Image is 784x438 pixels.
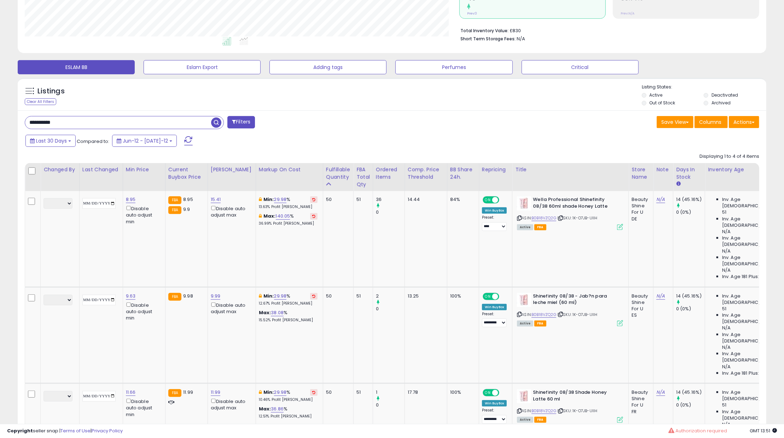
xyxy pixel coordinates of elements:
span: N/A [722,267,731,273]
button: Perfumes [395,60,512,74]
div: FBA Total Qty [356,166,370,188]
span: 51 [722,306,726,312]
span: N/A [722,325,731,331]
small: FBA [168,206,181,214]
div: Preset: [482,408,507,424]
div: 36 [376,196,405,203]
div: 14 (45.16%) [676,293,705,299]
div: Beauty Shine For U FR [632,389,648,415]
div: Disable auto adjust max [211,397,250,411]
a: 15.41 [211,196,221,203]
div: % [259,310,318,323]
div: Beauty Shine For U DE [632,196,648,222]
div: 100% [450,389,474,396]
span: Last 30 Days [36,137,67,144]
span: FBA [534,224,546,230]
div: 0 [376,306,405,312]
img: 31lwLzzptWL._SL40_.jpg [517,196,531,211]
a: N/A [656,389,665,396]
button: Filters [227,116,255,128]
b: Short Term Storage Fees: [460,36,516,42]
button: Columns [695,116,728,128]
span: | SKU: 1K-O7JB-UIIH [557,312,597,317]
div: Disable auto adjust min [126,301,160,322]
div: Disable auto adjust min [126,397,160,418]
a: B0B18VZQ2G [532,312,556,318]
div: Repricing [482,166,510,173]
a: N/A [656,196,665,203]
b: Total Inventory Value: [460,28,509,34]
div: ASIN: [517,196,623,229]
button: Actions [729,116,759,128]
div: Win BuyBox [482,207,507,214]
a: 140.05 [276,213,290,220]
b: Max: [259,309,271,316]
div: Clear All Filters [25,98,56,105]
div: Comp. Price Threshold [408,166,444,181]
div: 13.25 [408,293,442,299]
div: Markup on Cost [259,166,320,173]
th: CSV column name: cust_attr_1_Last Changed [79,163,123,191]
div: Disable auto adjust max [211,204,250,218]
span: | SKU: 1K-O7JB-UIIH [557,215,597,221]
label: Archived [712,100,731,106]
h5: Listings [37,86,65,96]
span: FBA [534,321,546,327]
button: Adding tags [269,60,387,74]
span: | SKU: 1K-O7JB-UIIH [557,408,597,414]
span: ON [483,293,492,299]
div: Note [656,166,670,173]
span: N/A [722,248,731,254]
a: 36.86 [271,405,284,413]
div: 1 [376,389,405,396]
div: 0 (0%) [676,209,705,215]
a: 38.08 [271,309,284,316]
img: 31lwLzzptWL._SL40_.jpg [517,293,531,307]
small: FBA [168,196,181,204]
b: Shinefinity 08/38 - Jab?n para leche miel (60 ml) [533,293,619,308]
p: 10.46% Profit [PERSON_NAME] [259,397,318,402]
div: Min Price [126,166,162,173]
div: Preset: [482,215,507,231]
div: 50 [326,196,348,203]
div: 51 [356,196,367,203]
div: 51 [356,389,367,396]
span: 51 [722,209,726,215]
p: Listing States: [642,84,766,91]
span: N/A [722,229,731,235]
a: Privacy Policy [92,427,123,434]
span: Compared to: [77,138,109,145]
button: Eslam Export [144,60,261,74]
div: Preset: [482,312,507,328]
div: Win BuyBox [482,304,507,310]
small: Days In Stock. [676,181,680,187]
div: % [259,406,318,419]
div: 14 (45.16%) [676,389,705,396]
span: N/A [722,364,731,370]
strong: Copyright [7,427,33,434]
a: 8.95 [126,196,136,203]
span: 11.99 [183,389,193,396]
div: Win BuyBox [482,400,507,407]
div: 0 (0%) [676,402,705,408]
th: CSV column name: cust_attr_2_Changed by [41,163,80,191]
a: B0B18VZQ2G [532,215,556,221]
b: Shinefinity 08/38 Shade Honey Latte 60 ml [533,389,619,404]
th: The percentage added to the cost of goods (COGS) that forms the calculator for Min & Max prices. [256,163,323,191]
span: 51 [722,402,726,408]
p: 36.99% Profit [PERSON_NAME] [259,221,318,226]
div: Displaying 1 to 4 of 4 items [699,153,759,160]
span: 9.98 [183,293,193,299]
span: N/A [517,35,525,42]
b: Max: [263,213,276,219]
a: 9.63 [126,293,136,300]
a: 29.98 [274,389,287,396]
img: 31lwLzzptWL._SL40_.jpg [517,389,531,403]
b: Min: [263,196,274,203]
span: Jun-12 - [DATE]-12 [123,137,168,144]
div: [PERSON_NAME] [211,166,253,173]
span: Inv. Age 181 Plus: [722,370,759,376]
span: 8.95 [183,196,193,203]
p: 13.63% Profit [PERSON_NAME] [259,204,318,209]
span: ON [483,390,492,396]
